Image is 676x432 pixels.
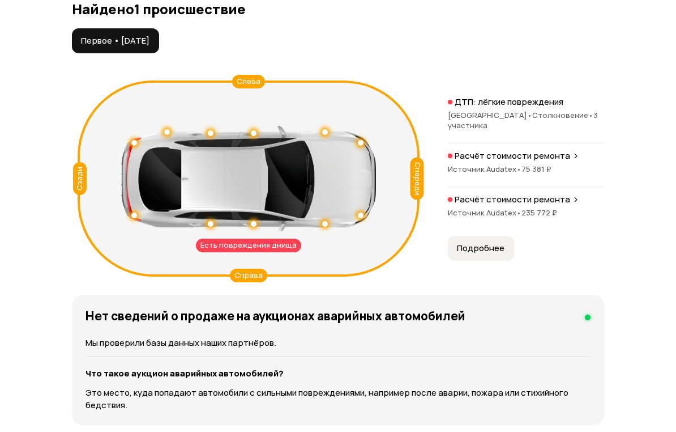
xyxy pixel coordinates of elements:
span: Подробнее [457,243,504,255]
p: Мы проверили базы данных наших партнёров. [85,337,591,350]
span: [GEOGRAPHIC_DATA] [448,111,532,121]
button: Подробнее [448,236,514,261]
p: ДТП: лёгкие повреждения [455,97,563,108]
span: 75 381 ₽ [521,164,551,175]
span: • [516,164,521,175]
button: Первое • [DATE] [72,29,159,54]
span: • [588,111,593,121]
h4: Нет сведений о продаже на аукционах аварийных автомобилей [85,309,465,324]
div: Есть повреждения днища [196,239,301,253]
p: Это место, куда попадают автомобили с сильными повреждениями, например после аварии, пожара или с... [85,387,591,412]
div: Спереди [410,158,424,201]
div: Слева [232,75,265,89]
p: Расчёт стоимости ремонта [455,151,570,162]
div: Сзади [73,163,87,196]
span: • [516,208,521,218]
span: Столкновение [532,111,593,121]
p: Расчёт стоимости ремонта [455,194,570,206]
span: • [527,111,532,121]
span: Источник Audatex [448,208,521,218]
div: Справа [230,269,267,283]
strong: Что такое аукцион аварийных автомобилей? [85,368,284,380]
h3: Найдено 1 происшествие [72,2,604,18]
span: Источник Audatex [448,164,521,175]
span: 3 участника [448,111,598,131]
span: 235 772 ₽ [521,208,557,218]
span: Первое • [DATE] [81,36,149,47]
